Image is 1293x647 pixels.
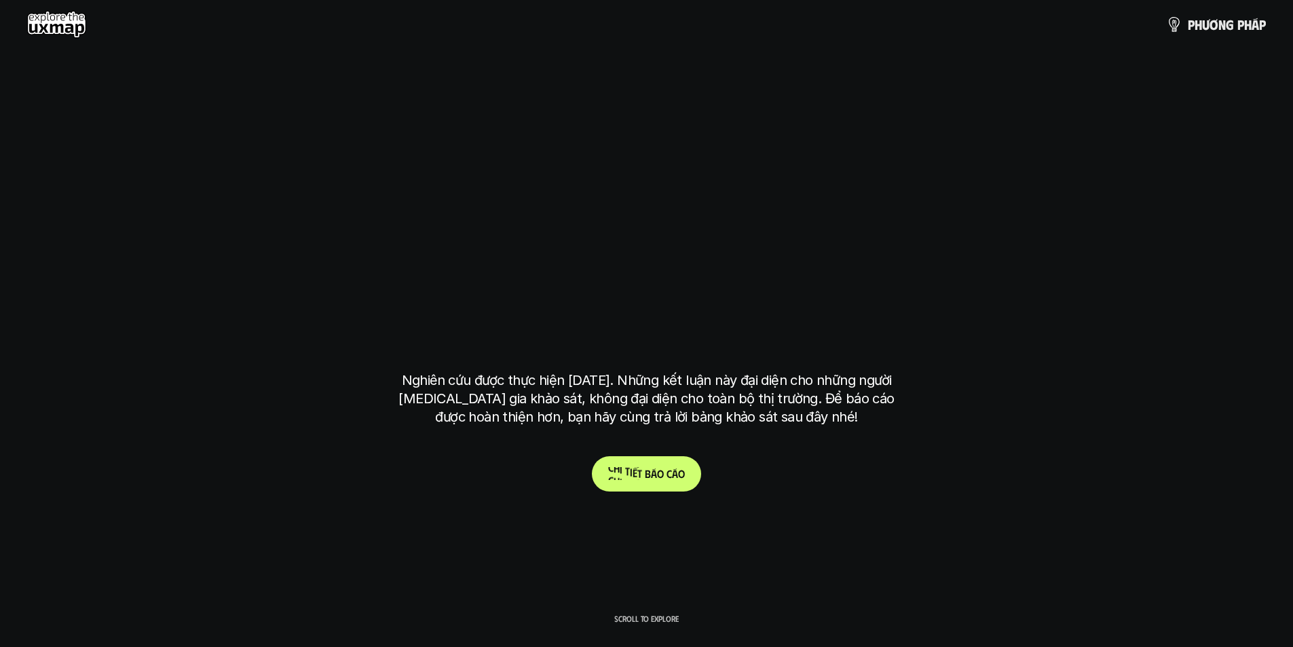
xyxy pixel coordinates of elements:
span: b [645,467,651,480]
span: i [620,463,622,476]
span: o [657,467,664,480]
span: n [1218,17,1226,32]
a: phươngpháp [1166,11,1266,38]
span: á [1252,17,1259,32]
span: ế [633,466,637,479]
span: p [1259,17,1266,32]
span: ư [1202,17,1210,32]
span: á [672,467,678,480]
span: p [1188,17,1195,32]
span: i [630,466,633,479]
span: t [625,464,630,477]
span: g [1226,17,1234,32]
h6: Kết quả nghiên cứu [600,160,703,175]
span: p [1237,17,1244,32]
a: Chitiếtbáocáo [592,456,701,492]
span: á [651,467,657,480]
p: Scroll to explore [614,614,679,623]
span: h [614,462,620,475]
h1: tại [GEOGRAPHIC_DATA] [405,299,888,356]
span: C [608,461,614,474]
span: h [1244,17,1252,32]
span: ơ [1210,17,1218,32]
h1: phạm vi công việc của [399,192,895,249]
p: Nghiên cứu được thực hiện [DATE]. Những kết luận này đại diện cho những người [MEDICAL_DATA] gia ... [392,371,901,426]
span: o [678,467,685,480]
span: h [1195,17,1202,32]
span: c [667,467,672,480]
span: t [637,467,642,480]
